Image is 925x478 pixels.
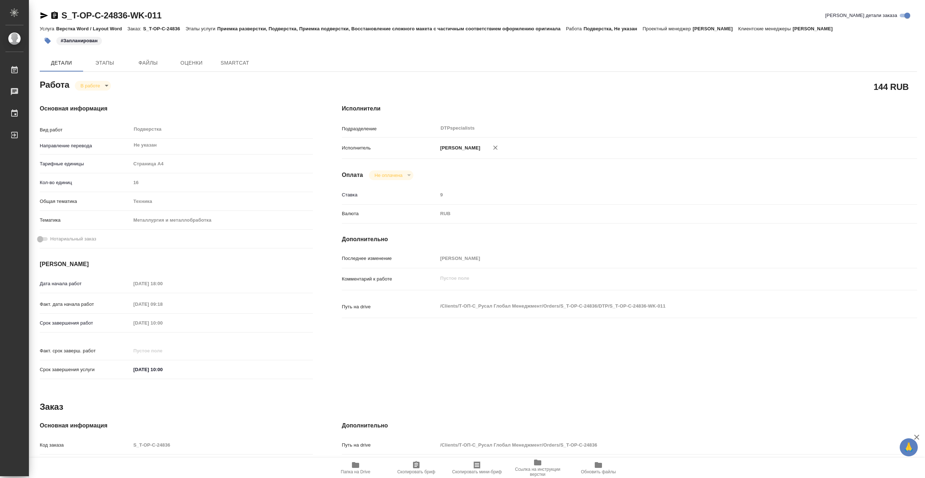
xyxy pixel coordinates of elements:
[56,26,127,31] p: Верстка Word / Layout Word
[40,301,131,308] p: Факт. дата начала работ
[452,469,502,474] span: Скопировать мини-бриф
[40,347,131,355] p: Факт. срок заверш. работ
[874,81,909,93] h2: 144 RUB
[44,58,79,68] span: Детали
[131,177,313,188] input: Пустое поле
[143,26,185,31] p: S_T-OP-C-24836
[217,26,566,31] p: Приемка разверстки, Подверстка, Приемка подверстки, Восстановление сложного макета с частичным со...
[342,191,438,199] p: Ставка
[342,125,438,132] p: Подразделение
[447,458,507,478] button: Скопировать мини-бриф
[61,37,98,44] p: #Запланирован
[342,421,917,430] h4: Дополнительно
[128,26,143,31] p: Заказ:
[131,195,313,208] div: Техника
[218,58,252,68] span: SmartCat
[131,299,194,309] input: Пустое поле
[87,58,122,68] span: Этапы
[438,208,869,220] div: RUB
[40,160,131,168] p: Тарифные единицы
[342,235,917,244] h4: Дополнительно
[397,469,435,474] span: Скопировать бриф
[40,366,131,373] p: Срок завершения услуги
[342,144,438,152] p: Исполнитель
[61,10,162,20] a: S_T-OP-C-24836-WK-011
[738,26,793,31] p: Клиентские менеджеры
[342,171,363,179] h4: Оплата
[131,440,313,450] input: Пустое поле
[793,26,838,31] p: [PERSON_NAME]
[325,458,386,478] button: Папка на Drive
[40,126,131,134] p: Вид работ
[581,469,616,474] span: Обновить файлы
[174,58,209,68] span: Оценки
[40,401,63,413] h2: Заказ
[342,303,438,310] p: Путь на drive
[50,235,96,243] span: Нотариальный заказ
[369,170,413,180] div: В работе
[342,210,438,217] p: Валюта
[386,458,447,478] button: Скопировать бриф
[341,469,370,474] span: Папка на Drive
[487,140,503,156] button: Удалить исполнителя
[131,58,165,68] span: Файлы
[438,253,869,264] input: Пустое поле
[40,198,131,205] p: Общая тематика
[342,255,438,262] p: Последнее изменение
[507,458,568,478] button: Ссылка на инструкции верстки
[40,421,313,430] h4: Основная информация
[78,83,102,89] button: В работе
[438,190,869,200] input: Пустое поле
[40,11,48,20] button: Скопировать ссылку для ЯМессенджера
[131,158,313,170] div: Страница А4
[438,144,480,152] p: [PERSON_NAME]
[438,300,869,312] textarea: /Clients/Т-ОП-С_Русал Глобал Менеджмент/Orders/S_T-OP-C-24836/DTP/S_T-OP-C-24836-WK-011
[40,260,313,269] h4: [PERSON_NAME]
[40,104,313,113] h4: Основная информация
[40,142,131,149] p: Направление перевода
[131,318,194,328] input: Пустое поле
[40,26,56,31] p: Услуга
[131,346,194,356] input: Пустое поле
[40,78,69,91] h2: Работа
[131,278,194,289] input: Пустое поле
[50,11,59,20] button: Скопировать ссылку
[438,440,869,450] input: Пустое поле
[903,440,915,455] span: 🙏
[373,172,405,178] button: Не оплачена
[131,364,194,375] input: ✎ Введи что-нибудь
[566,26,584,31] p: Работа
[56,37,103,43] span: Запланирован
[40,33,56,49] button: Добавить тэг
[40,217,131,224] p: Тематика
[342,442,438,449] p: Путь на drive
[40,280,131,287] p: Дата начала работ
[40,179,131,186] p: Кол-во единиц
[40,442,131,449] p: Код заказа
[342,104,917,113] h4: Исполнители
[185,26,217,31] p: Этапы услуги
[40,320,131,327] p: Срок завершения работ
[643,26,693,31] p: Проектный менеджер
[512,467,564,477] span: Ссылка на инструкции верстки
[75,81,111,91] div: В работе
[900,438,918,456] button: 🙏
[342,275,438,283] p: Комментарий к работе
[693,26,738,31] p: [PERSON_NAME]
[131,214,313,226] div: Металлургия и металлобработка
[825,12,897,19] span: [PERSON_NAME] детали заказа
[584,26,643,31] p: Подверстка, Не указан
[568,458,629,478] button: Обновить файлы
